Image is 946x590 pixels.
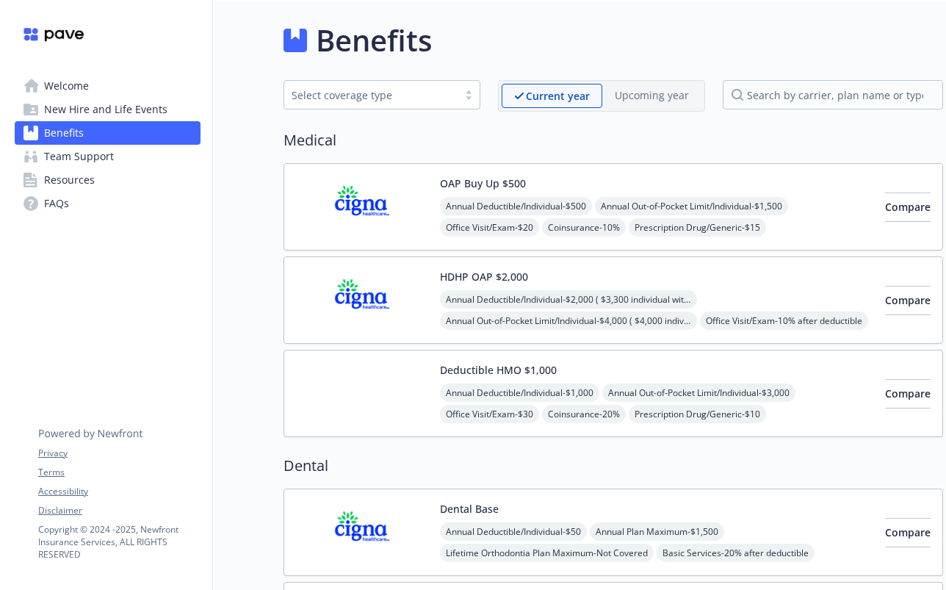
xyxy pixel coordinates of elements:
span: Resources [44,168,95,192]
span: Prescription Drug/Generic - $10 [629,405,766,423]
a: New Hire and Life Events [15,98,201,121]
span: Compare [885,386,931,400]
span: Prescription Drug/Generic - $15 [629,218,766,237]
a: Disclaimer [38,504,200,517]
button: HDHP OAP $2,000 [440,269,528,284]
p: Upcoming year [615,87,689,103]
p: Current year [526,88,590,104]
a: Accessibility [38,485,200,498]
span: Compare [885,525,931,539]
img: CIGNA carrier logo [296,501,428,564]
img: Kaiser Permanente Insurance Company carrier logo [296,362,428,425]
a: Privacy [38,447,200,460]
span: Annual Out-of-Pocket Limit/Individual - $1,500 [595,197,788,215]
button: Compare [885,518,931,547]
span: Office Visit/Exam - $20 [440,218,539,237]
button: OAP Buy Up $500 [440,176,526,191]
span: Annual Deductible/Individual - $50 [440,522,587,541]
button: Compare [885,193,931,222]
input: search by carrier, plan name or type [723,80,943,109]
img: CIGNA carrier logo [296,176,428,238]
span: Annual Deductible/Individual - $500 [440,197,592,215]
span: Annual Deductible/Individual - $2,000 ( $3,300 individual within a family) [440,290,697,309]
h1: Benefits [316,18,432,62]
a: Resources [15,168,201,192]
span: Lifetime Orthodontia Plan Maximum - Not Covered [440,544,654,562]
span: FAQs [44,192,69,215]
div: Select coverage type [292,87,450,103]
span: Compare [885,293,931,307]
button: Dental Base [440,501,499,517]
span: Office Visit/Exam - 10% after deductible [700,312,868,330]
span: Basic Services - 20% after deductible [657,544,815,562]
span: Annual Plan Maximum - $1,500 [590,522,724,541]
button: Compare [885,379,931,409]
span: Office Visit/Exam - $30 [440,405,539,423]
span: Annual Deductible/Individual - $1,000 [440,384,599,402]
p: Copyright © 2024 - 2025 , Newfront Insurance Services, ALL RIGHTS RESERVED [38,523,200,561]
a: Terms [38,466,200,479]
span: Upcoming year [602,84,701,108]
button: Compare [885,286,931,315]
span: Compare [885,200,931,214]
span: Team Support [44,145,114,168]
a: Welcome [15,74,201,98]
span: Coinsurance - 10% [542,218,626,237]
span: Welcome [44,74,89,98]
button: Deductible HMO $1,000 [440,362,557,378]
h2: Medical [284,129,943,151]
span: Benefits [44,121,84,145]
span: Annual Out-of-Pocket Limit/Individual - $3,000 [602,384,795,402]
h2: Dental [284,455,943,477]
a: Benefits [15,121,201,145]
a: FAQs [15,192,201,215]
span: Annual Out-of-Pocket Limit/Individual - $4,000 ( $4,000 individual within a family) [440,312,697,330]
a: Team Support [15,145,201,168]
img: CIGNA carrier logo [296,269,428,331]
span: Coinsurance - 20% [542,405,626,423]
span: New Hire and Life Events [44,98,167,121]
